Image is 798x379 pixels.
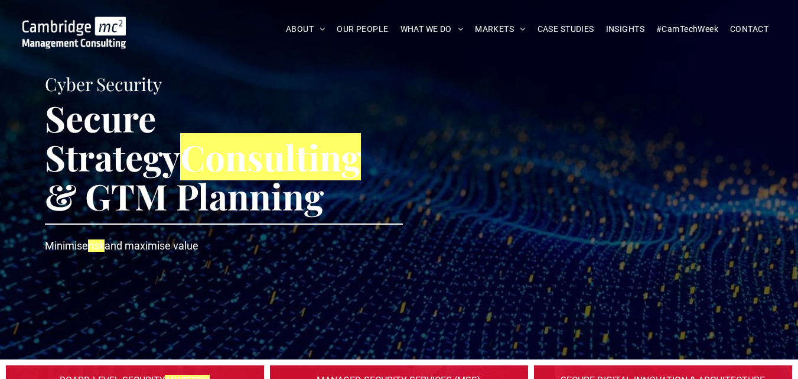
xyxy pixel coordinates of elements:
a: CASE STUDIES [532,20,600,38]
span: Minimise and maximise value [45,239,198,252]
span: Secure Strategy & GTM Planning [45,94,361,219]
em: Consulting [180,133,361,180]
a: INSIGHTS [600,20,650,38]
a: CONTACT [724,20,774,38]
a: MARKETS [469,20,531,38]
img: Cambridge MC Logo [22,17,126,48]
em: risk [88,239,105,252]
a: ABOUT [280,20,331,38]
a: OUR PEOPLE [331,20,394,38]
a: #CamTechWeek [650,20,724,38]
a: Your Business Transformed | Cambridge Management Consulting [22,18,126,31]
span: Cyber Security [45,72,162,96]
a: WHAT WE DO [395,20,470,38]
